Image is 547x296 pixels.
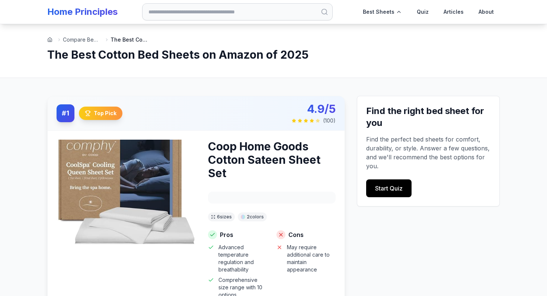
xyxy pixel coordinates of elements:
[438,3,470,21] a: Articles
[208,140,336,180] h3: Coop Home Goods Cotton Sateen Sheet Set
[366,179,412,197] a: Start Quiz
[323,117,336,124] span: ( 100 )
[47,37,52,42] a: Go to homepage
[208,230,268,239] h4: Pros
[47,36,500,43] nav: Breadcrumb
[63,36,100,43] a: Compare Bed ...
[208,212,235,221] div: 6 size s
[357,3,408,21] div: Best Sheets
[57,140,196,244] img: Coop Home Goods Cotton Sateen Sheet Set - Cotton product image
[366,135,490,170] p: Find the perfect bed sheets for comfort, durability, or style. Answer a few questions, and we'll ...
[411,3,435,21] a: Quiz
[473,3,500,21] a: About
[218,244,268,273] span: Advanced temperature regulation and breathability
[366,105,490,129] h3: Find the right bed sheet for you
[47,48,500,61] h1: The Best Cotton Bed Sheets on Amazon of 2025
[238,212,267,221] div: 2 color s
[111,36,148,43] span: The Best Cotton Bed Sheets on Amazon of 2025
[57,104,74,122] div: # 1
[276,230,336,239] h4: Cons
[292,102,336,116] div: 4.9/5
[47,6,118,17] a: Home Principles
[94,110,116,117] span: Top Pick
[287,244,336,273] span: May require additional care to maintain appearance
